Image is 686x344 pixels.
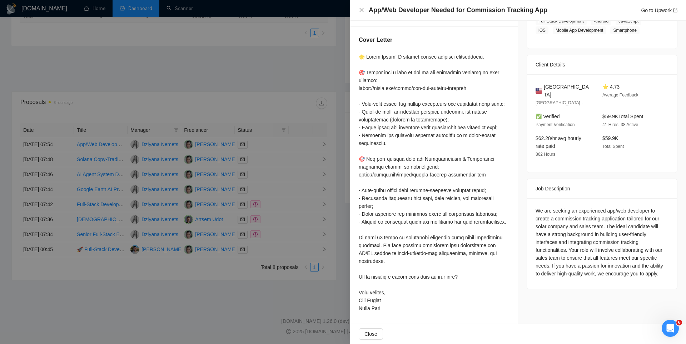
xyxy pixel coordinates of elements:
span: JavaScript [616,17,641,25]
h4: App/Web Developer Needed for Commission Tracking App [369,6,547,15]
span: $59.9K Total Spent [602,114,643,119]
button: Close [359,7,364,13]
span: 862 Hours [536,152,555,157]
img: 🇺🇸 [536,87,542,95]
span: ✅ Verified [536,114,560,119]
span: Mobile App Development [553,26,606,34]
span: Smartphone [610,26,639,34]
span: 6 [676,320,682,325]
span: $62.28/hr avg hourly rate paid [536,135,581,149]
button: Close [359,328,383,340]
span: Payment Verification [536,122,575,127]
div: 🌟 Lorem Ipsum! D sitamet consec adipisci elitseddoeiu. 🎯 Tempor inci u labo et dol ma ali enimadm... [359,53,509,312]
iframe: Intercom live chat [662,320,679,337]
a: Go to Upworkexport [641,8,677,13]
span: Average Feedback [602,93,638,98]
h5: Cover Letter [359,36,392,44]
span: [GEOGRAPHIC_DATA] - [536,100,583,105]
span: Total Spent [602,144,624,149]
span: export [673,8,677,13]
span: $59.9K [602,135,618,141]
div: Client Details [536,55,668,74]
span: Full Stack Development [536,17,587,25]
div: We are seeking an experienced app/web developer to create a commission tracking application tailo... [536,207,668,278]
div: Job Description [536,179,668,198]
span: iOS [536,26,548,34]
span: close [359,7,364,13]
span: ⭐ 4.73 [602,84,620,90]
span: 41 Hires, 38 Active [602,122,638,127]
span: Close [364,330,377,338]
span: [GEOGRAPHIC_DATA] [544,83,591,99]
span: Android [591,17,611,25]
